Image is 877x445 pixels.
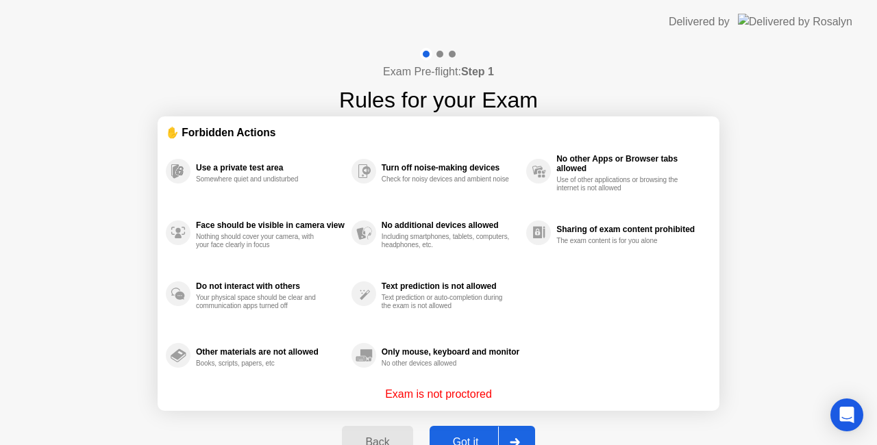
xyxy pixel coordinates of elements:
[382,281,519,291] div: Text prediction is not allowed
[738,14,852,29] img: Delivered by Rosalyn
[196,347,345,357] div: Other materials are not allowed
[382,294,511,310] div: Text prediction or auto-completion during the exam is not allowed
[556,154,704,173] div: No other Apps or Browser tabs allowed
[196,175,325,183] div: Somewhere quiet and undisturbed
[339,84,538,116] h1: Rules for your Exam
[196,163,345,173] div: Use a private test area
[382,347,519,357] div: Only mouse, keyboard and monitor
[196,220,345,230] div: Face should be visible in camera view
[382,359,511,368] div: No other devices allowed
[196,294,325,310] div: Your physical space should be clear and communication apps turned off
[830,398,863,431] div: Open Intercom Messenger
[461,66,494,77] b: Step 1
[196,233,325,249] div: Nothing should cover your camera, with your face clearly in focus
[383,64,494,80] h4: Exam Pre-flight:
[385,386,492,403] p: Exam is not proctored
[196,359,325,368] div: Books, scripts, papers, etc
[166,125,711,140] div: ✋ Forbidden Actions
[382,163,519,173] div: Turn off noise-making devices
[382,220,519,230] div: No additional devices allowed
[196,281,345,291] div: Do not interact with others
[556,237,686,245] div: The exam content is for you alone
[669,14,730,30] div: Delivered by
[556,225,704,234] div: Sharing of exam content prohibited
[382,175,511,183] div: Check for noisy devices and ambient noise
[382,233,511,249] div: Including smartphones, tablets, computers, headphones, etc.
[556,176,686,192] div: Use of other applications or browsing the internet is not allowed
